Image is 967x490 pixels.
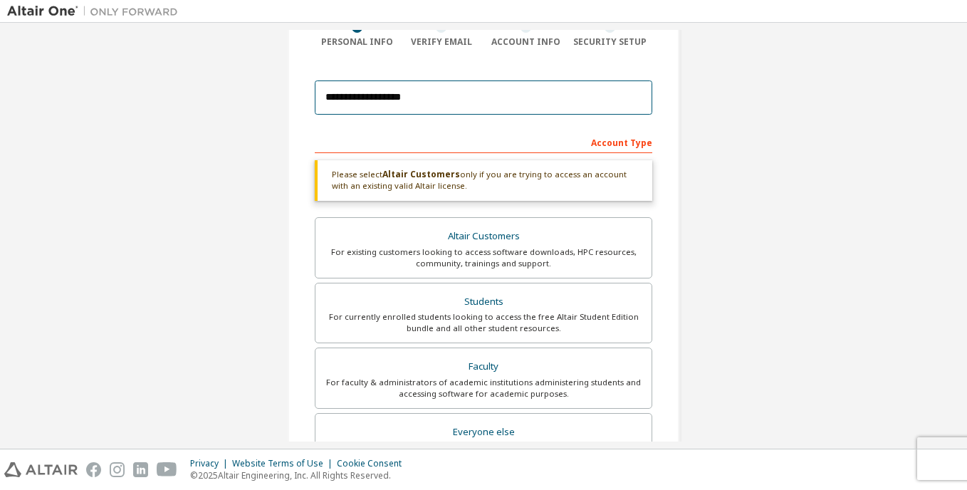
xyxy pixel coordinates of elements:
div: Website Terms of Use [232,458,337,469]
img: instagram.svg [110,462,125,477]
div: For faculty & administrators of academic institutions administering students and accessing softwa... [324,377,643,400]
img: altair_logo.svg [4,462,78,477]
div: For currently enrolled students looking to access the free Altair Student Edition bundle and all ... [324,311,643,334]
img: facebook.svg [86,462,101,477]
img: Altair One [7,4,185,19]
div: Security Setup [568,36,653,48]
div: Privacy [190,458,232,469]
div: For existing customers looking to access software downloads, HPC resources, community, trainings ... [324,246,643,269]
div: Account Info [483,36,568,48]
div: Cookie Consent [337,458,410,469]
div: Verify Email [399,36,484,48]
div: Students [324,292,643,312]
div: Please select only if you are trying to access an account with an existing valid Altair license. [315,160,652,201]
b: Altair Customers [382,168,460,180]
div: Personal Info [315,36,399,48]
div: Everyone else [324,422,643,442]
img: linkedin.svg [133,462,148,477]
img: youtube.svg [157,462,177,477]
div: Account Type [315,130,652,153]
p: © 2025 Altair Engineering, Inc. All Rights Reserved. [190,469,410,481]
div: Altair Customers [324,226,643,246]
div: Faculty [324,357,643,377]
